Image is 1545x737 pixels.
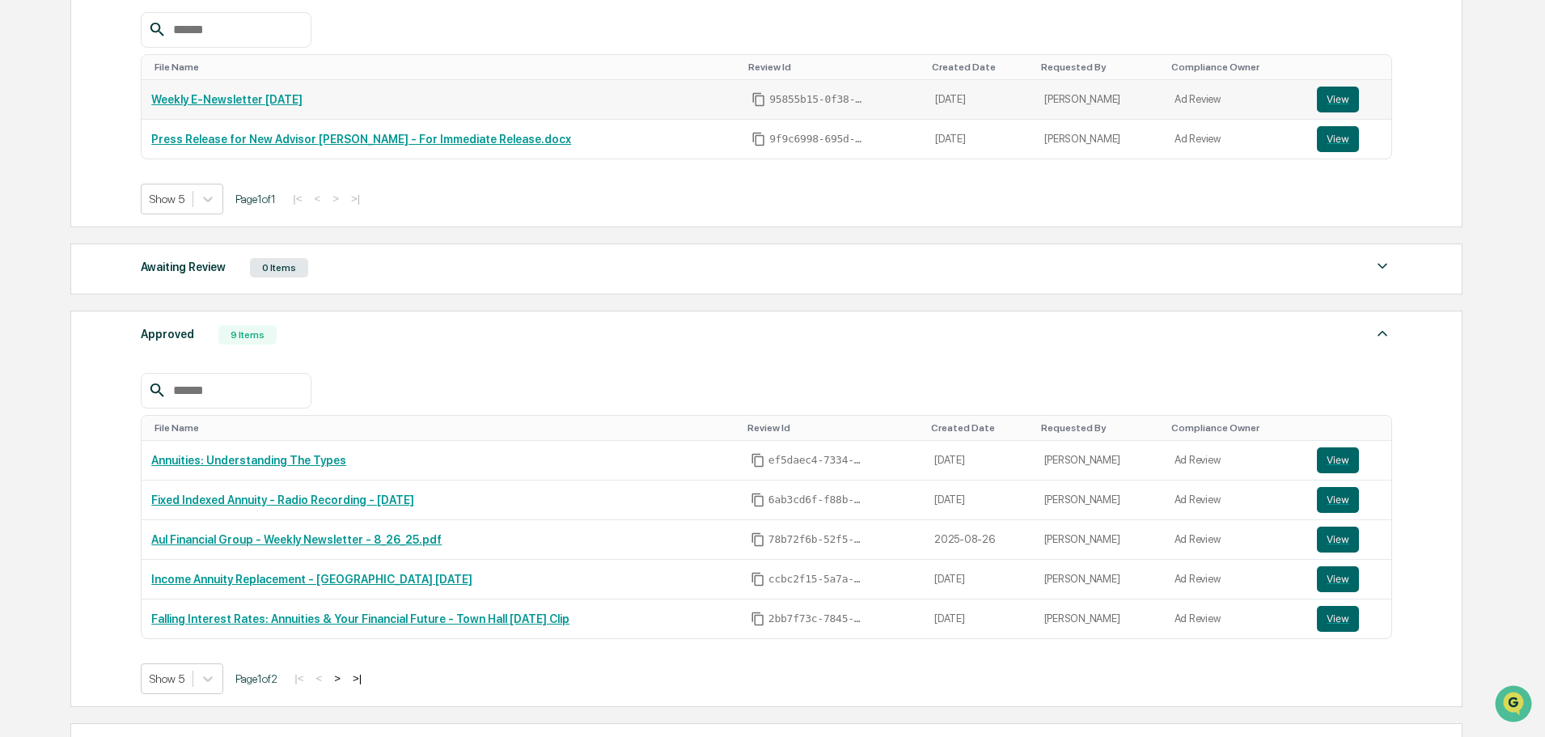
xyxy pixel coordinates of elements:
[1171,61,1301,73] div: Toggle SortBy
[1317,126,1382,152] a: View
[1317,527,1382,553] a: View
[141,256,226,277] div: Awaiting Review
[151,493,414,506] a: Fixed Indexed Annuity - Radio Recording - [DATE]
[151,133,571,146] a: Press Release for New Advisor [PERSON_NAME] - For Immediate Release.docx
[235,672,277,685] span: Page 1 of 2
[925,441,1035,481] td: [DATE]
[311,671,327,685] button: <
[151,533,442,546] a: Aul Financial Group - Weekly Newsletter - 8_26_25.pdf
[151,454,346,467] a: Annuities: Understanding The Types
[55,124,265,140] div: Start new chat
[1317,487,1382,513] a: View
[288,192,307,205] button: |<
[768,493,866,506] span: 6ab3cd6f-f88b-4460-aea0-ec859a33aa68
[10,197,111,227] a: 🖐️Preclearance
[1317,447,1359,473] button: View
[1165,560,1308,599] td: Ad Review
[1493,684,1537,727] iframe: Open customer support
[1035,120,1165,159] td: [PERSON_NAME]
[1317,87,1382,112] a: View
[151,573,472,586] a: Income Annuity Replacement - [GEOGRAPHIC_DATA] [DATE]
[1165,520,1308,560] td: Ad Review
[925,481,1035,520] td: [DATE]
[1035,520,1165,560] td: [PERSON_NAME]
[751,92,766,107] span: Copy Id
[346,192,365,205] button: >|
[1317,566,1359,592] button: View
[1320,61,1385,73] div: Toggle SortBy
[1317,527,1359,553] button: View
[16,124,45,153] img: 1746055101610-c473b297-6a78-478c-a979-82029cc54cd1
[218,325,277,345] div: 9 Items
[1317,566,1382,592] a: View
[751,572,765,587] span: Copy Id
[751,453,765,468] span: Copy Id
[1041,422,1158,434] div: Toggle SortBy
[235,193,276,205] span: Page 1 of 1
[1165,441,1308,481] td: Ad Review
[1320,422,1385,434] div: Toggle SortBy
[751,612,765,626] span: Copy Id
[768,454,866,467] span: ef5daec4-7334-4458-b1d9-a181fd4f575d
[1035,441,1165,481] td: [PERSON_NAME]
[114,273,196,286] a: Powered byPylon
[117,205,130,218] div: 🗄️
[10,228,108,257] a: 🔎Data Lookup
[1373,324,1392,343] img: caret
[751,493,765,507] span: Copy Id
[1317,606,1359,632] button: View
[329,671,345,685] button: >
[932,61,1028,73] div: Toggle SortBy
[1035,599,1165,638] td: [PERSON_NAME]
[925,520,1035,560] td: 2025-08-26
[111,197,207,227] a: 🗄️Attestations
[348,671,366,685] button: >|
[133,204,201,220] span: Attestations
[1317,87,1359,112] button: View
[1165,481,1308,520] td: Ad Review
[925,560,1035,599] td: [DATE]
[161,274,196,286] span: Pylon
[1041,61,1158,73] div: Toggle SortBy
[290,671,308,685] button: |<
[1035,80,1165,120] td: [PERSON_NAME]
[1171,422,1302,434] div: Toggle SortBy
[1317,447,1382,473] a: View
[309,192,325,205] button: <
[16,205,29,218] div: 🖐️
[32,204,104,220] span: Preclearance
[250,258,308,277] div: 0 Items
[768,573,866,586] span: ccbc2f15-5a7a-44ae-9a45-c89e885c656e
[16,236,29,249] div: 🔎
[154,422,734,434] div: Toggle SortBy
[925,120,1035,159] td: [DATE]
[769,93,866,106] span: 95855b15-0f38-4c0c-a119-f45b06bfcedb
[1317,606,1382,632] a: View
[931,422,1028,434] div: Toggle SortBy
[55,140,205,153] div: We're available if you need us!
[925,599,1035,638] td: [DATE]
[768,612,866,625] span: 2bb7f73c-7845-46d5-9cfa-176565d86e6c
[32,235,102,251] span: Data Lookup
[1035,560,1165,599] td: [PERSON_NAME]
[1373,256,1392,276] img: caret
[925,80,1035,120] td: [DATE]
[16,34,294,60] p: How can we help?
[141,324,194,345] div: Approved
[1317,487,1359,513] button: View
[768,533,866,546] span: 78b72f6b-52f5-4160-910c-4f7945deff4e
[1165,599,1308,638] td: Ad Review
[748,61,919,73] div: Toggle SortBy
[751,532,765,547] span: Copy Id
[151,93,303,106] a: Weekly E-Newsletter [DATE]
[769,133,866,146] span: 9f9c6998-695d-4253-9fda-b5ae0bd1ebcd
[751,132,766,146] span: Copy Id
[1035,481,1165,520] td: [PERSON_NAME]
[275,129,294,148] button: Start new chat
[151,612,569,625] a: Falling Interest Rates: Annuities & Your Financial Future - Town Hall [DATE] Clip
[1165,80,1307,120] td: Ad Review
[328,192,344,205] button: >
[154,61,735,73] div: Toggle SortBy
